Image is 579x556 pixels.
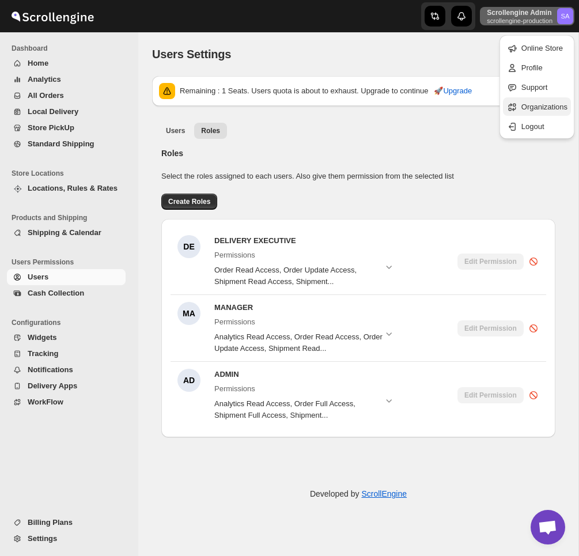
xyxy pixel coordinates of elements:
[12,213,130,222] span: Products and Shipping
[28,75,61,84] span: Analytics
[9,2,96,31] img: ScrollEngine
[7,269,126,285] button: Users
[434,85,472,97] span: 🚀Upgrade
[161,147,555,159] h2: Roles
[168,197,210,206] span: Create Roles
[7,362,126,378] button: Notifications
[28,534,57,543] span: Settings
[521,63,543,72] span: Profile
[521,103,567,111] span: Organizations
[159,123,192,139] button: All customers
[7,55,126,71] button: Home
[214,317,255,326] span: Permissions
[28,59,48,67] span: Home
[214,302,395,313] span: MANAGER
[28,273,48,281] span: Users
[12,258,130,267] span: Users Permissions
[12,318,130,327] span: Configurations
[521,44,563,52] span: Online Store
[177,235,200,258] div: DE
[152,48,231,60] span: Users Settings
[557,8,573,24] span: Scrollengine Admin
[7,285,126,301] button: Cash Collection
[12,169,130,178] span: Store Locations
[28,398,63,406] span: WorkFlow
[561,13,570,20] text: SA
[214,398,383,421] span: Analytics Read Access, Order Full Access, Shipment Full Access, Shipment...
[28,228,101,237] span: Shipping & Calendar
[28,381,77,390] span: Delivery Apps
[214,331,383,354] span: Analytics Read Access, Order Read Access, Order Update Access, Shipment Read...
[28,365,73,374] span: Notifications
[7,225,126,241] button: Shipping & Calendar
[28,184,118,192] span: Locations, Rules & Rates
[7,330,126,346] button: Widgets
[531,510,565,544] div: Open chat
[427,82,479,100] button: 🚀Upgrade
[7,378,126,394] button: Delivery Apps
[180,85,546,97] div: Remaining : 1 Seats. Users quota is about to exhaust. Upgrade to continue
[161,194,217,210] button: Create Roles
[177,369,200,392] div: AD
[487,17,552,24] p: scrollengine-production
[28,518,73,527] span: Billing Plans
[521,83,548,92] span: Support
[214,251,255,259] span: Permissions
[7,180,126,196] button: Locations, Rules & Rates
[28,139,94,148] span: Standard Shipping
[28,123,74,132] span: Store PickUp
[28,91,64,100] span: All Orders
[7,394,126,410] button: WorkFlow
[7,88,126,104] button: All Orders
[201,126,220,135] span: Roles
[166,126,185,135] span: Users
[480,7,574,25] button: User menu
[12,44,130,53] span: Dashboard
[214,235,395,247] span: DELIVERY EXECUTIVE
[177,302,200,325] div: MA
[161,171,555,182] p: Select the roles assigned to each users. Also give them permission from the selected list
[214,264,383,288] span: Order Read Access, Order Update Access, Shipment Read Access, Shipment...
[310,488,407,500] p: Developed by
[28,289,84,297] span: Cash Collection
[7,531,126,547] button: Settings
[214,369,395,380] span: ADMIN
[7,71,126,88] button: Analytics
[7,346,126,362] button: Tracking
[28,349,58,358] span: Tracking
[214,384,255,393] span: Permissions
[28,333,56,342] span: Widgets
[7,515,126,531] button: Billing Plans
[487,8,552,17] p: Scrollengine Admin
[521,122,544,131] span: Logout
[361,489,407,498] a: ScrollEngine
[28,107,78,116] span: Local Delivery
